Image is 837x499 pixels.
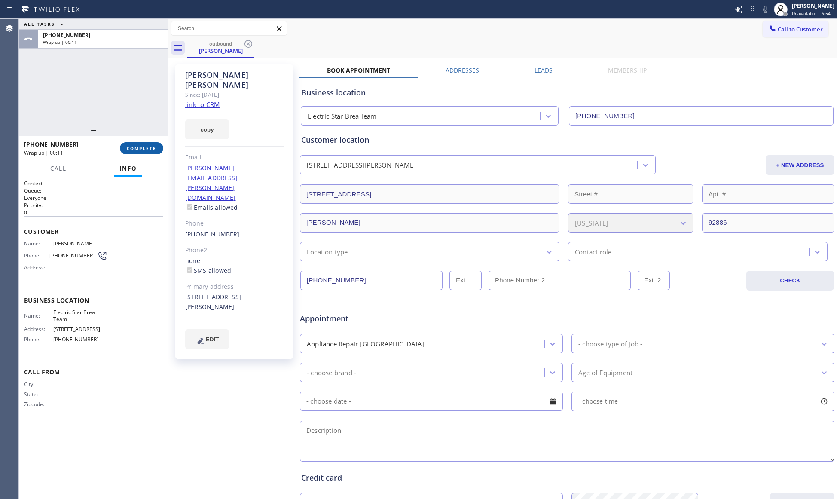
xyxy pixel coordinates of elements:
[301,87,833,98] div: Business location
[446,66,479,74] label: Addresses
[300,184,559,204] input: Address
[185,164,238,202] a: [PERSON_NAME][EMAIL_ADDRESS][PERSON_NAME][DOMAIN_NAME]
[24,264,53,271] span: Address:
[119,165,137,172] span: Info
[24,312,53,319] span: Name:
[702,213,834,233] input: ZIP
[127,145,156,151] span: COMPLETE
[185,90,284,100] div: Since: [DATE]
[45,160,72,177] button: Call
[702,184,834,204] input: Apt. #
[24,391,53,398] span: State:
[185,329,229,349] button: EDIT
[49,252,97,259] span: [PHONE_NUMBER]
[449,271,482,290] input: Ext.
[50,165,67,172] span: Call
[185,203,238,211] label: Emails allowed
[43,39,77,45] span: Wrap up | 00:11
[185,70,284,90] div: [PERSON_NAME] [PERSON_NAME]
[578,397,622,405] span: - choose time -
[24,252,49,259] span: Phone:
[24,187,163,194] h2: Queue:
[24,227,163,236] span: Customer
[568,184,693,204] input: Street #
[24,381,53,387] span: City:
[746,271,834,291] button: CHECK
[307,160,416,170] div: [STREET_ADDRESS][PERSON_NAME]
[185,245,284,255] div: Phone2
[308,111,377,121] div: Electric Star Brea Team
[578,367,632,377] div: Age of Equipment
[185,282,284,292] div: Primary address
[300,213,559,233] input: City
[185,153,284,162] div: Email
[300,271,443,290] input: Phone Number
[24,149,63,156] span: Wrap up | 00:11
[778,25,823,33] span: Call to Customer
[489,271,631,290] input: Phone Number 2
[24,21,55,27] span: ALL TASKS
[53,336,108,343] span: [PHONE_NUMBER]
[792,2,834,9] div: [PERSON_NAME]
[24,202,163,209] h2: Priority:
[24,368,163,376] span: Call From
[763,21,828,37] button: Call to Customer
[43,31,90,39] span: [PHONE_NUMBER]
[185,119,229,139] button: copy
[185,266,231,275] label: SMS allowed
[24,240,53,247] span: Name:
[188,47,253,55] div: [PERSON_NAME]
[24,140,79,148] span: [PHONE_NUMBER]
[24,326,53,332] span: Address:
[307,339,425,349] div: Appliance Repair [GEOGRAPHIC_DATA]
[327,66,390,74] label: Book Appointment
[187,204,192,210] input: Emails allowed
[307,367,356,377] div: - choose brand -
[120,142,163,154] button: COMPLETE
[206,336,219,343] span: EDIT
[575,247,611,257] div: Contact role
[24,336,53,343] span: Phone:
[24,296,163,304] span: Business location
[53,309,108,322] span: Electric Star Brea Team
[185,100,220,109] a: link to CRM
[19,19,72,29] button: ALL TASKS
[300,392,563,411] input: - choose date -
[792,10,831,16] span: Unavailable | 6:54
[185,219,284,229] div: Phone
[24,401,53,407] span: Zipcode:
[307,247,348,257] div: Location type
[185,256,284,276] div: none
[759,3,771,15] button: Mute
[24,180,163,187] h1: Context
[171,21,287,35] input: Search
[53,240,108,247] span: [PERSON_NAME]
[185,230,240,238] a: [PHONE_NUMBER]
[766,155,834,175] button: + NEW ADDRESS
[638,271,670,290] input: Ext. 2
[24,209,163,216] p: 0
[185,292,284,312] div: [STREET_ADDRESS][PERSON_NAME]
[114,160,142,177] button: Info
[301,472,833,484] div: Credit card
[53,326,108,332] span: [STREET_ADDRESS]
[24,194,163,202] p: Everyone
[608,66,647,74] label: Membership
[300,313,477,325] span: Appointment
[569,106,834,126] input: Phone Number
[301,134,833,146] div: Customer location
[535,66,553,74] label: Leads
[188,38,253,57] div: David Caranci
[578,339,642,349] div: - choose type of job -
[187,267,192,273] input: SMS allowed
[188,40,253,47] div: outbound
